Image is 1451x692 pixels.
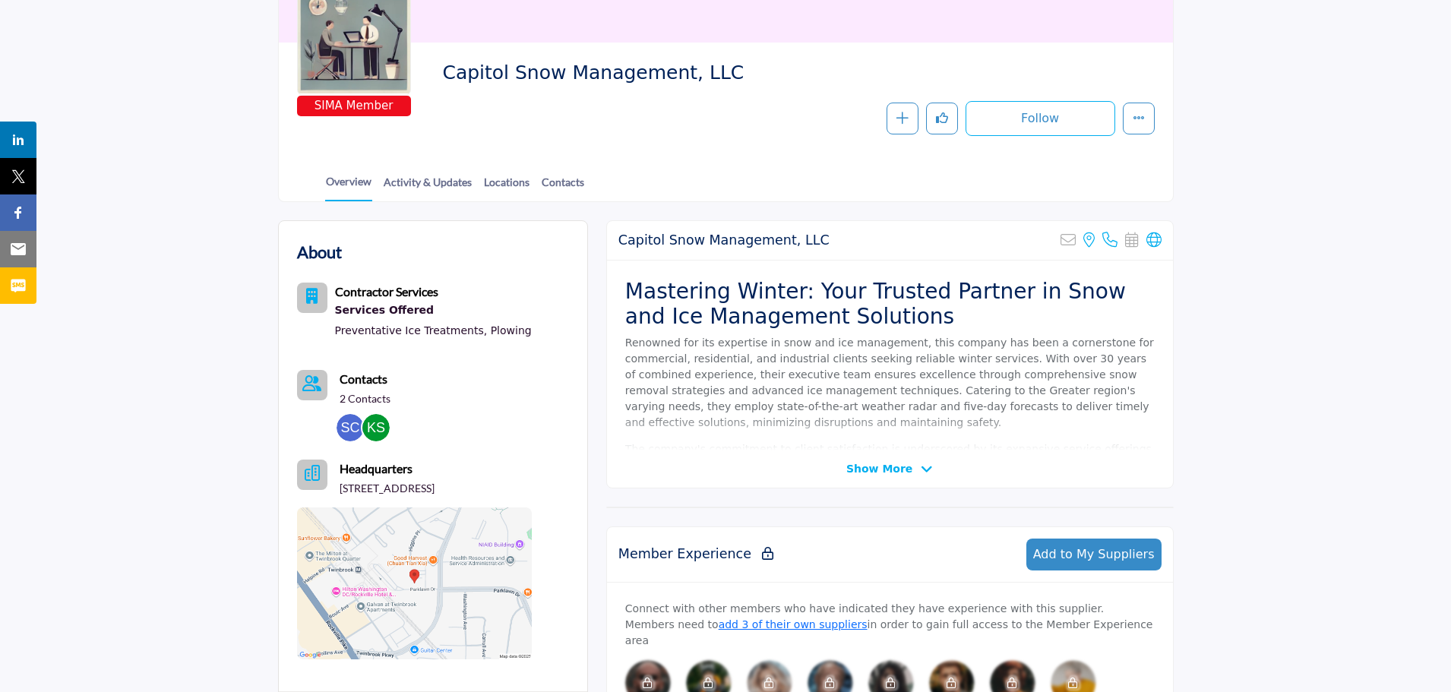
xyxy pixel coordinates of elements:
a: Contacts [541,174,585,201]
a: Contacts [340,370,387,388]
h2: Mastering Winter: Your Trusted Partner in Snow and Ice Management Solutions [625,279,1155,330]
b: Contractor Services [335,284,438,299]
div: Services Offered refers to the specific products, assistance, or expertise a business provides to... [335,301,532,321]
img: Steve C. [337,414,364,441]
p: Renowned for its expertise in snow and ice management, this company has been a cornerstone for co... [625,335,1155,431]
b: Headquarters [340,460,413,478]
p: [STREET_ADDRESS] [340,481,435,496]
a: Overview [325,173,372,201]
a: Plowing [491,324,532,337]
a: Link of redirect to contact page [297,370,327,400]
button: Category Icon [297,283,327,313]
a: 2 Contacts [340,391,390,406]
button: Add to My Suppliers [1026,539,1162,570]
img: Kevin S. [362,414,390,441]
button: Contact-Employee Icon [297,370,327,400]
button: More details [1123,103,1155,134]
p: Connect with other members who have indicated they have experience with this supplier. Members ne... [625,601,1155,649]
a: Locations [483,174,530,201]
h2: About [297,239,342,264]
h2: Capitol Snow Management, LLC [618,232,830,248]
button: Follow [966,101,1115,136]
a: Preventative Ice Treatments, [335,324,488,337]
span: Capitol Snow Management, LLC [442,61,785,86]
button: Like [926,103,958,134]
img: Location Map [297,507,532,659]
span: SIMA Member [300,97,408,115]
p: The company's commitment to client satisfaction is underscored by its expansive service offerings... [625,441,1155,553]
span: Show More [846,461,912,477]
a: Activity & Updates [383,174,473,201]
b: Contacts [340,371,387,386]
a: Contractor Services [335,286,438,299]
h2: Member Experience [618,546,773,562]
button: Headquarter icon [297,460,327,490]
a: add 3 of their own suppliers [719,618,868,630]
a: Services Offered [335,301,532,321]
span: Add to My Suppliers [1033,547,1155,561]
